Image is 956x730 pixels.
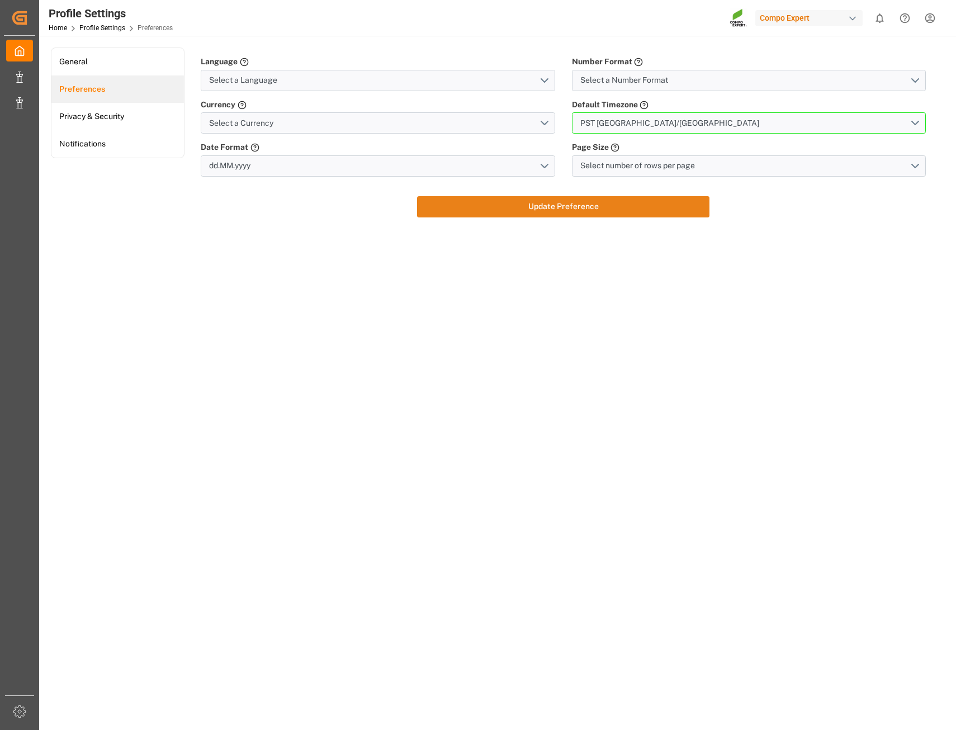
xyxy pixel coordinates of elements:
img: Screenshot%202023-09-29%20at%2010.02.21.png_1712312052.png [730,8,747,28]
a: Profile Settings [79,24,125,32]
label: Number Format [572,56,632,68]
button: open menu [201,112,555,134]
a: Privacy & Security [51,103,184,130]
label: Language [201,56,238,68]
span: Select number of rows per page [580,160,695,172]
button: Help Center [892,6,917,31]
span: Select a Language [209,74,277,86]
span: Select a Currency [209,117,273,129]
button: open menu [201,155,555,177]
a: General [51,48,184,75]
label: Default Timezone [572,99,638,111]
button: open menu [201,70,555,91]
button: Update Preference [417,196,709,217]
button: open menu [572,155,926,177]
div: Profile Settings [49,5,173,22]
label: Date Format [201,141,248,153]
a: Preferences [51,75,184,103]
label: Page Size [572,141,609,153]
span: Select a Number Format [580,74,668,86]
button: open menu [572,112,926,134]
a: Notifications [51,130,184,158]
span: PST [GEOGRAPHIC_DATA]/[GEOGRAPHIC_DATA] [580,117,759,129]
div: Compo Expert [755,10,863,26]
button: show 0 new notifications [867,6,892,31]
button: open menu [572,70,926,91]
button: Compo Expert [755,7,867,29]
a: Home [49,24,67,32]
label: Currency [201,99,235,111]
span: dd.MM.yyyy [209,160,250,172]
